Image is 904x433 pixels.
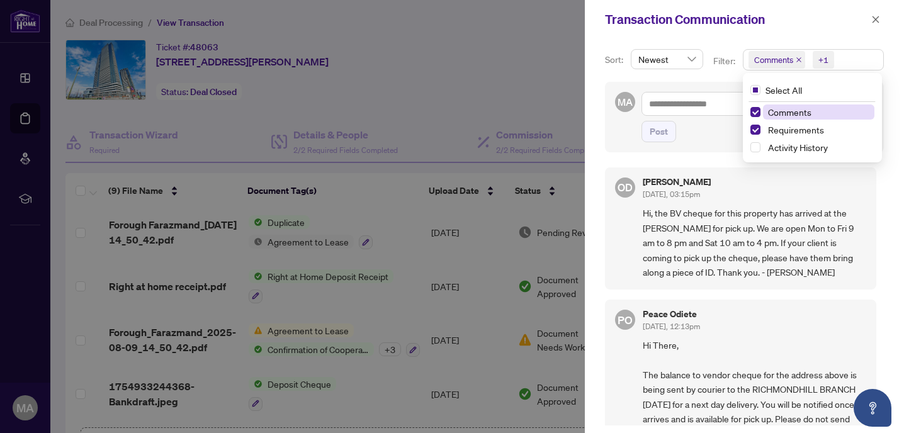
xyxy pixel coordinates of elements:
button: Post [641,121,676,142]
h5: Peace Odiete [643,310,700,318]
span: Requirements [763,122,874,137]
span: MA [618,94,633,110]
span: Comments [754,53,793,66]
span: OD [618,179,633,196]
h5: [PERSON_NAME] [643,177,711,186]
button: Open asap [854,389,891,427]
span: Select All [760,83,807,97]
span: PO [618,312,632,329]
span: Select Comments [750,107,760,117]
div: +1 [818,53,828,66]
div: Transaction Communication [605,10,867,29]
span: Comments [768,106,811,118]
span: Select Activity History [750,142,760,152]
p: Filter: [713,54,737,68]
span: Hi, the BV cheque for this property has arrived at the [PERSON_NAME] for pick up. We are open Mon... [643,206,866,279]
p: Sort: [605,53,626,67]
span: close [796,57,802,63]
span: Newest [638,50,696,69]
span: [DATE], 03:15pm [643,189,700,199]
span: Requirements [768,124,824,135]
span: [DATE], 12:13pm [643,322,700,331]
span: Comments [749,51,805,69]
span: Comments [763,104,874,120]
span: Activity History [768,142,828,153]
span: close [871,15,880,24]
span: Activity History [763,140,874,155]
span: Select Requirements [750,125,760,135]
